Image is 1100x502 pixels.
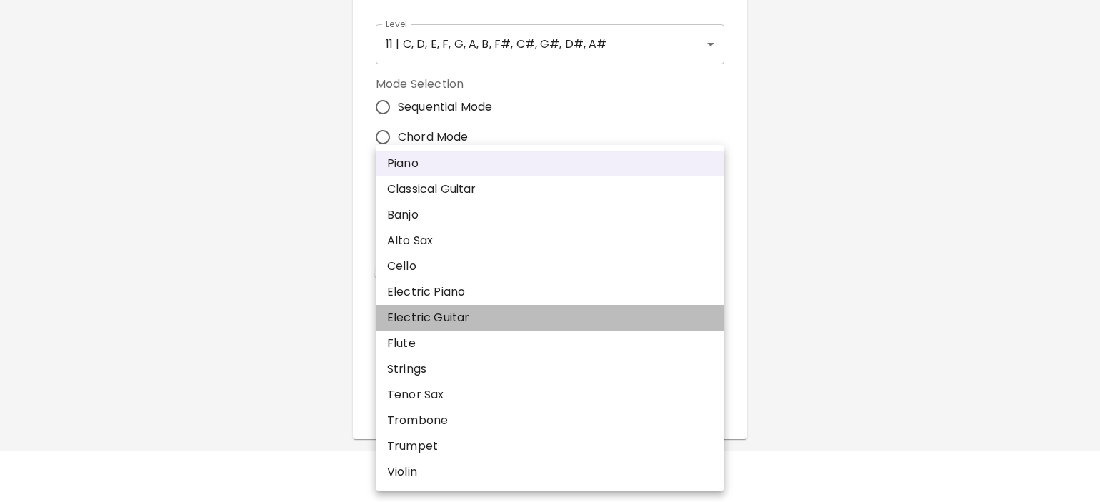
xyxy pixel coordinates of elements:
[376,331,724,356] li: Flute
[376,459,724,485] li: Violin
[376,253,724,279] li: Cello
[376,176,724,202] li: Classical Guitar
[376,279,724,305] li: Electric Piano
[376,228,724,253] li: Alto Sax
[376,382,724,408] li: Tenor Sax
[376,202,724,228] li: Banjo
[376,408,724,433] li: Trombone
[376,356,724,382] li: Strings
[376,305,724,331] li: Electric Guitar
[376,433,724,459] li: Trumpet
[376,151,724,176] li: Piano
